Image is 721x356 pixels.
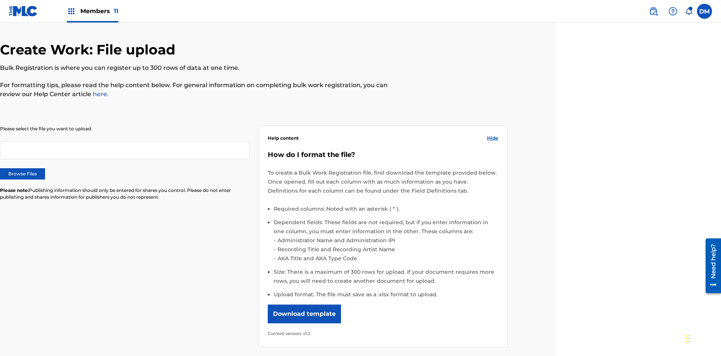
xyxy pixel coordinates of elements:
[268,135,299,142] span: Help content
[268,329,498,338] p: Current version: v1.2
[646,4,661,19] a: Public Search
[274,204,498,218] li: Required columns: Noted with an asterisk ( * ).
[276,245,498,254] li: Recording Title and Recording Artist Name
[276,254,498,263] li: AKA Title and AKA Type Code
[67,7,76,16] img: Top Rightsholders
[683,320,721,356] iframe: Chat Widget
[268,168,498,195] p: To create a Bulk Work Registration file, first download the template provided below. Once opened,...
[700,235,721,297] iframe: Resource Center
[685,8,692,15] div: Notifications
[80,7,118,15] span: Members
[668,7,677,16] img: help
[268,305,341,323] button: Download template
[649,7,658,16] img: search
[274,290,498,299] li: Upload format: The file must save as a .xlsx format to upload.
[114,8,118,15] span: 11
[697,4,712,19] div: User Menu
[268,151,498,159] h5: How do I format the file?
[274,218,498,267] li: Dependent fields: These fields are not required, but if you enter information in one column, you ...
[91,91,109,98] a: here.
[665,4,680,19] div: Help
[487,135,498,142] span: Hide
[276,236,498,245] li: Administrator Name and Administration IPI
[686,327,690,350] div: Drag
[9,6,38,17] img: MLC Logo
[274,267,498,290] li: Size: There is a maximum of 300 rows for upload. If your document requires more rows, you will ne...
